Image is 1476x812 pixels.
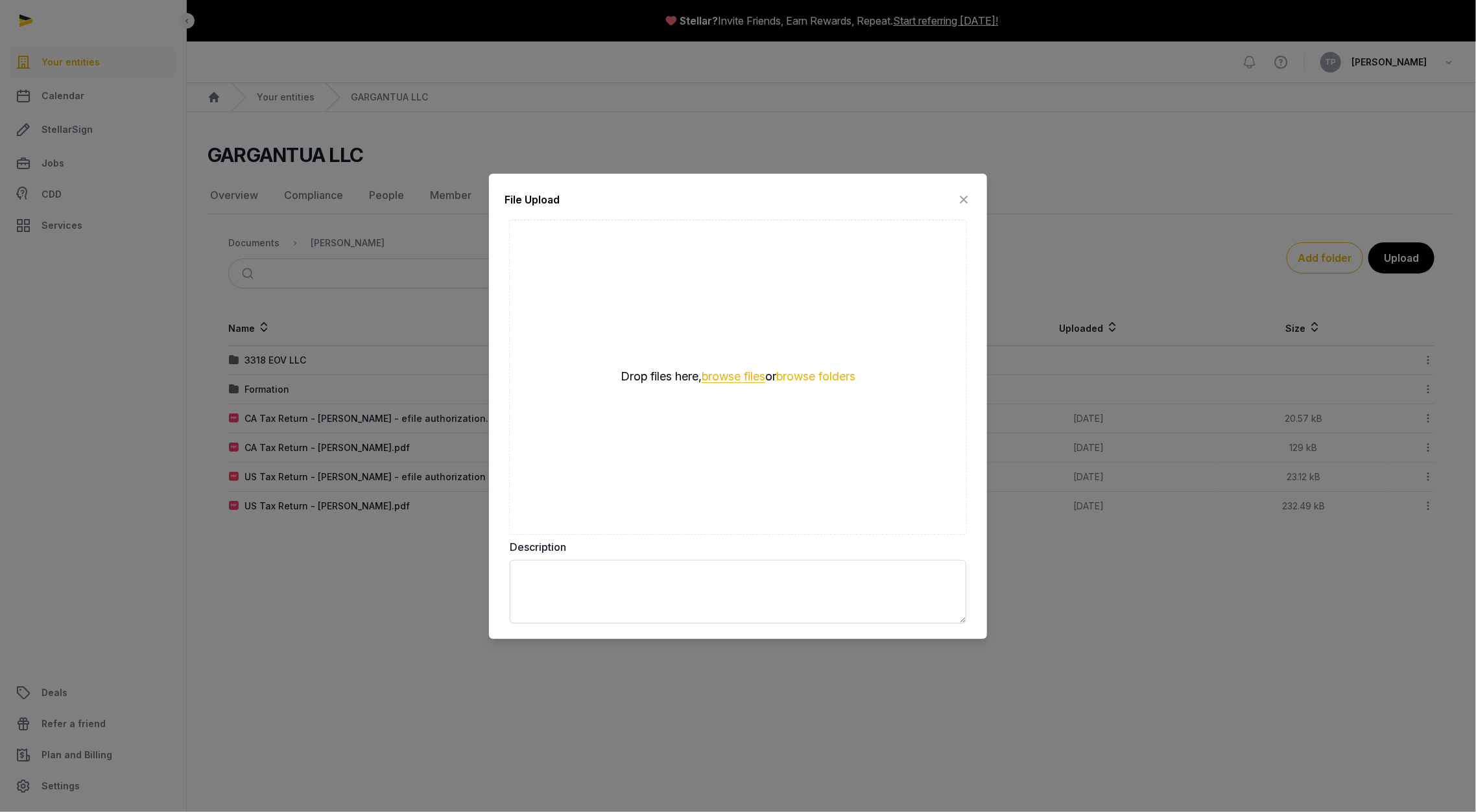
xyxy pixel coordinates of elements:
[702,371,765,383] button: browse files
[776,371,855,382] button: browse folders
[505,192,560,207] div: File Upload
[1411,750,1476,812] iframe: Chat Widget
[582,369,894,384] div: Drop files here, or
[505,215,971,539] div: Uppy Dashboard
[510,539,966,555] label: Description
